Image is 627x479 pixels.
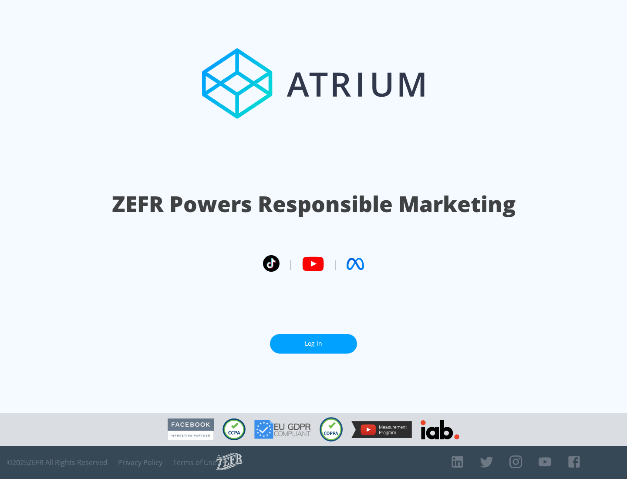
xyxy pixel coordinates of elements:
span: | [333,257,338,270]
img: YouTube Measurement Program [351,421,412,438]
img: COPPA Compliant [320,417,343,442]
img: CCPA Compliant [222,418,246,440]
img: GDPR Compliant [254,420,311,439]
a: Log In [270,334,357,354]
span: © 2025 ZEFR All Rights Reserved [7,458,108,467]
h1: ZEFR Powers Responsible Marketing [112,189,516,219]
img: Facebook Marketing Partner [168,418,214,441]
a: Terms of Use [173,458,216,467]
a: Privacy Policy [118,458,162,467]
img: IAB [421,420,459,439]
span: | [288,257,293,270]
